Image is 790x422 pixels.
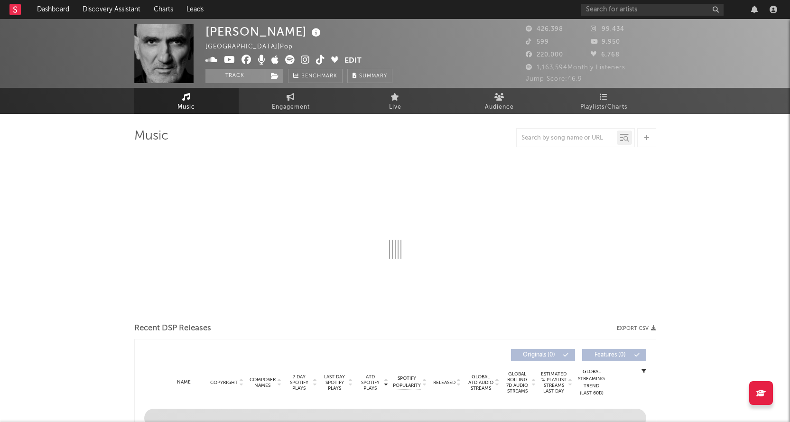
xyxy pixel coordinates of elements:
[205,24,323,39] div: [PERSON_NAME]
[287,374,312,391] span: 7 Day Spotify Plays
[582,349,646,361] button: Features(0)
[393,375,421,389] span: Spotify Popularity
[344,55,362,67] button: Edit
[617,326,656,331] button: Export CSV
[468,374,494,391] span: Global ATD Audio Streams
[301,71,337,82] span: Benchmark
[581,4,724,16] input: Search for artists
[322,374,347,391] span: Last Day Spotify Plays
[359,74,387,79] span: Summary
[205,41,304,53] div: [GEOGRAPHIC_DATA] | Pop
[526,76,582,82] span: Jump Score: 46.9
[177,102,195,113] span: Music
[517,352,561,358] span: Originals ( 0 )
[552,88,656,114] a: Playlists/Charts
[526,65,625,71] span: 1,163,594 Monthly Listeners
[504,371,530,394] span: Global Rolling 7D Audio Streams
[577,368,606,397] div: Global Streaming Trend (Last 60D)
[249,377,276,388] span: Composer Names
[588,352,632,358] span: Features ( 0 )
[210,380,238,385] span: Copyright
[517,134,617,142] input: Search by song name or URL
[526,39,549,45] span: 599
[343,88,447,114] a: Live
[272,102,310,113] span: Engagement
[580,102,627,113] span: Playlists/Charts
[288,69,343,83] a: Benchmark
[134,323,211,334] span: Recent DSP Releases
[347,69,392,83] button: Summary
[433,380,455,385] span: Released
[389,102,401,113] span: Live
[447,88,552,114] a: Audience
[358,374,383,391] span: ATD Spotify Plays
[591,26,624,32] span: 99,434
[485,102,514,113] span: Audience
[163,379,205,386] div: Name
[511,349,575,361] button: Originals(0)
[239,88,343,114] a: Engagement
[541,371,567,394] span: Estimated % Playlist Streams Last Day
[591,39,620,45] span: 9,950
[205,69,265,83] button: Track
[591,52,620,58] span: 6,768
[134,88,239,114] a: Music
[526,52,563,58] span: 220,000
[526,26,563,32] span: 426,398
